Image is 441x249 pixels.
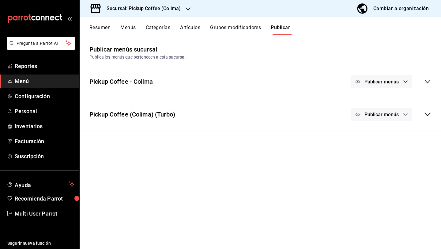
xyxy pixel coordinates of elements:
span: Multi User Parrot [15,209,74,218]
div: Dominio: [DOMAIN_NAME] [16,16,69,21]
span: Facturación [15,137,74,145]
button: Menús [120,25,136,35]
span: Publicar menús [364,112,399,117]
span: Menú [15,77,74,85]
img: website_grey.svg [10,16,15,21]
button: Grupos modificadores [210,25,261,35]
button: Categorías [146,25,171,35]
img: tab_keywords_by_traffic_grey.svg [65,36,70,40]
span: Pregunta a Parrot AI [17,40,66,47]
span: Reportes [15,62,74,70]
span: Configuración [15,92,74,100]
div: Publicar menús sucursal [89,45,157,54]
button: Resumen [89,25,111,35]
div: Pickup Coffee (Colima) (Turbo) [89,110,175,119]
button: Publicar menús [351,108,412,121]
span: Recomienda Parrot [15,194,74,203]
div: Pickup Coffee - Colima [89,77,153,86]
span: Ayuda [15,180,66,188]
h3: Sucursal: Pickup Coffee (Colima) [102,5,181,12]
button: Artículos [180,25,200,35]
span: Inventarios [15,122,74,130]
div: Cambiar a organización [373,4,429,13]
div: Palabras clave [72,36,97,40]
span: Personal [15,107,74,115]
span: Sugerir nueva función [7,240,74,247]
span: Suscripción [15,152,74,160]
div: navigation tabs [89,25,441,35]
span: Publicar menús [364,79,399,85]
button: open_drawer_menu [67,16,72,21]
button: Publicar menús [351,75,412,88]
div: Dominio [32,36,47,40]
div: v 4.0.25 [17,10,30,15]
button: Publicar [271,25,290,35]
img: tab_domain_overview_orange.svg [25,36,30,40]
a: Pregunta a Parrot AI [4,44,75,51]
div: Publica los menús que pertenecen a esta sucursal. [89,54,431,60]
button: Pregunta a Parrot AI [7,37,75,50]
img: logo_orange.svg [10,10,15,15]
